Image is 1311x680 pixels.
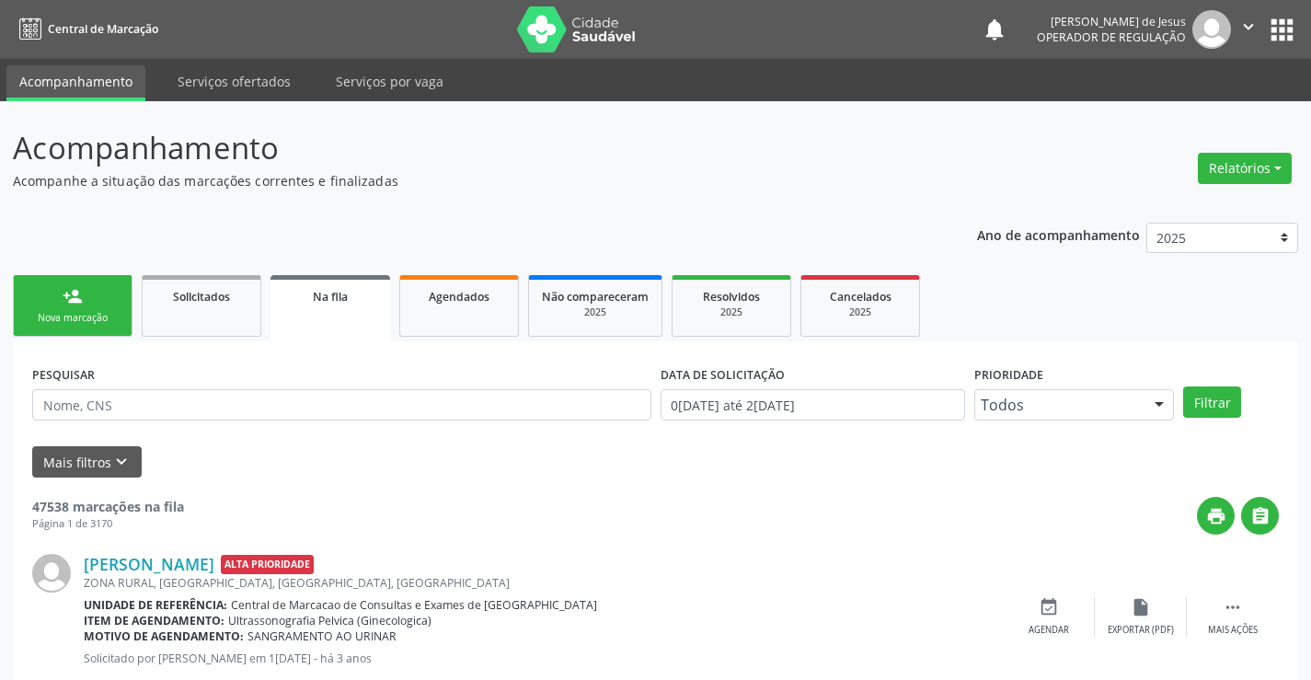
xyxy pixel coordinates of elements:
p: Solicitado por [PERSON_NAME] em 1[DATE] - há 3 anos [84,651,1003,666]
i:  [1250,506,1271,526]
label: Prioridade [974,361,1043,389]
i: event_available [1039,597,1059,617]
a: Acompanhamento [6,65,145,101]
input: Selecione um intervalo [661,389,965,421]
span: Central de Marcacao de Consultas e Exames de [GEOGRAPHIC_DATA] [231,597,597,613]
button: print [1197,497,1235,535]
span: Alta Prioridade [221,555,314,574]
span: Ultrassonografia Pelvica (Ginecologica) [228,613,431,628]
button: notifications [982,17,1007,42]
i:  [1223,597,1243,617]
div: 2025 [814,305,906,319]
input: Nome, CNS [32,389,651,421]
span: Operador de regulação [1037,29,1186,45]
div: person_add [63,286,83,306]
label: DATA DE SOLICITAÇÃO [661,361,785,389]
div: Agendar [1029,624,1069,637]
img: img [32,554,71,593]
button:  [1231,10,1266,49]
span: SANGRAMENTO AO URINAR [247,628,397,644]
i: print [1206,506,1226,526]
button: Mais filtroskeyboard_arrow_down [32,446,142,478]
div: Nova marcação [27,311,119,325]
button: Filtrar [1183,386,1241,418]
a: Central de Marcação [13,14,158,44]
b: Item de agendamento: [84,613,224,628]
p: Ano de acompanhamento [977,223,1140,246]
i: keyboard_arrow_down [111,452,132,472]
b: Motivo de agendamento: [84,628,244,644]
span: Solicitados [173,289,230,305]
button:  [1241,497,1279,535]
i:  [1238,17,1259,37]
div: Página 1 de 3170 [32,516,184,532]
span: Central de Marcação [48,21,158,37]
a: Serviços ofertados [165,65,304,98]
strong: 47538 marcações na fila [32,498,184,515]
span: Agendados [429,289,489,305]
div: 2025 [685,305,777,319]
span: Todos [981,396,1137,414]
span: Não compareceram [542,289,649,305]
div: ZONA RURAL, [GEOGRAPHIC_DATA], [GEOGRAPHIC_DATA], [GEOGRAPHIC_DATA] [84,575,1003,591]
p: Acompanhe a situação das marcações correntes e finalizadas [13,171,913,190]
div: 2025 [542,305,649,319]
b: Unidade de referência: [84,597,227,613]
a: Serviços por vaga [323,65,456,98]
span: Cancelados [830,289,891,305]
img: img [1192,10,1231,49]
button: Relatórios [1198,153,1292,184]
p: Acompanhamento [13,125,913,171]
button: apps [1266,14,1298,46]
a: [PERSON_NAME] [84,554,214,574]
label: PESQUISAR [32,361,95,389]
div: Exportar (PDF) [1108,624,1174,637]
span: Resolvidos [703,289,760,305]
span: Na fila [313,289,348,305]
div: Mais ações [1208,624,1258,637]
i: insert_drive_file [1131,597,1151,617]
div: [PERSON_NAME] de Jesus [1037,14,1186,29]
